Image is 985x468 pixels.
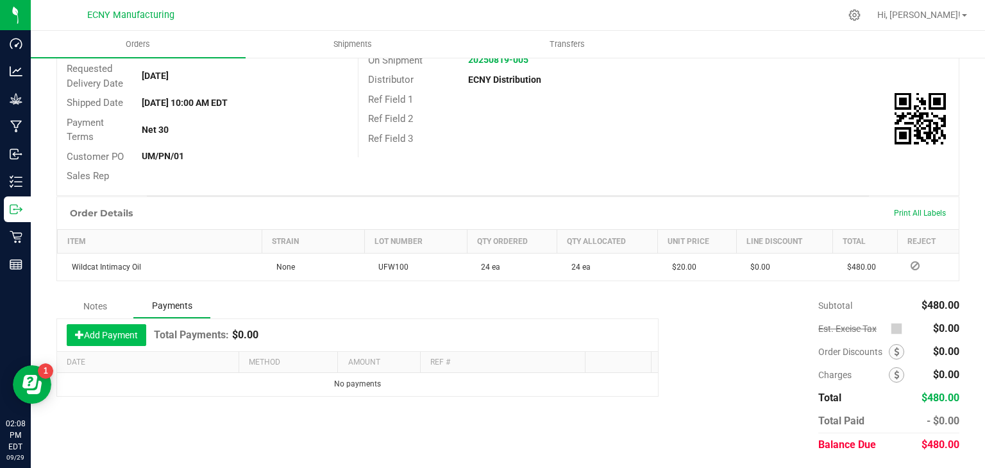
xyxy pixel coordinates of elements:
[846,9,863,21] div: Manage settings
[108,39,167,50] span: Orders
[368,94,413,105] span: Ref Field 1
[841,263,876,272] span: $480.00
[6,418,25,453] p: 02:08 PM EDT
[833,229,898,253] th: Total
[142,71,169,81] strong: [DATE]
[334,379,381,388] span: No payments
[67,117,104,143] span: Payment Terms
[67,97,123,108] span: Shipped Date
[368,133,413,144] span: Ref Field 3
[905,262,925,270] span: Reject Inventory
[927,415,959,427] span: - $0.00
[10,203,22,216] inline-svg: Outbound
[58,229,262,253] th: Item
[364,229,467,253] th: Lot Number
[895,93,946,144] img: Scan me!
[56,295,133,318] div: Notes
[818,324,886,334] span: Est. Excise Tax
[67,170,109,182] span: Sales Rep
[10,148,22,160] inline-svg: Inbound
[922,392,959,404] span: $480.00
[468,55,528,65] a: 20250819-005
[10,230,22,243] inline-svg: Retail
[818,392,841,404] span: Total
[70,208,133,218] h1: Order Details
[818,438,876,451] span: Balance Due
[67,324,146,346] button: Add Payment
[232,329,258,342] p: $0.00
[894,209,946,218] span: Print All Labels
[10,258,22,271] inline-svg: Reports
[10,175,22,188] inline-svg: Inventory
[468,74,541,85] strong: ECNY Distribution
[316,39,389,50] span: Shipments
[368,113,413,125] span: Ref Field 2
[557,229,658,253] th: Qty Allocated
[38,363,53,379] iframe: Resource center unread badge
[818,415,864,427] span: Total Paid
[666,263,696,272] span: $20.00
[87,10,174,21] span: ECNY Manufacturing
[922,438,959,451] span: $480.00
[246,31,460,58] a: Shipments
[891,320,908,337] span: Calculate excise tax
[933,368,959,381] span: $0.00
[270,263,295,272] span: None
[368,74,414,85] span: Distributor
[898,229,959,253] th: Reject
[818,347,889,357] span: Order Discounts
[420,352,585,374] th: Ref #
[467,229,557,253] th: Qty Ordered
[818,300,852,311] span: Subtotal
[142,151,184,161] strong: UM/PN/01
[818,370,889,380] span: Charges
[142,125,169,135] strong: Net 30
[475,263,500,272] span: 24 ea
[460,31,675,58] a: Transfers
[933,345,959,358] span: $0.00
[133,294,210,318] div: Payments
[565,263,591,272] span: 24 ea
[13,365,51,404] iframe: Resource center
[10,120,22,133] inline-svg: Manufacturing
[6,453,25,462] p: 09/29
[154,329,229,342] h1: Total Payments:
[658,229,737,253] th: Unit Price
[31,31,246,58] a: Orders
[368,55,423,66] span: On Shipment
[736,229,833,253] th: Line Discount
[895,93,946,144] qrcode: 00000703
[372,263,408,272] span: UFW100
[877,10,961,20] span: Hi, [PERSON_NAME]!
[532,39,602,50] span: Transfers
[262,229,365,253] th: Strain
[142,98,228,108] strong: [DATE] 10:00 AM EDT
[10,65,22,78] inline-svg: Analytics
[67,151,124,162] span: Customer PO
[65,263,141,272] span: Wildcat Intimacy Oil
[922,299,959,311] span: $480.00
[67,63,123,89] span: Requested Delivery Date
[933,322,959,334] span: $0.00
[744,263,770,272] span: $0.00
[337,352,420,374] th: Amount
[57,352,239,374] th: Date
[239,352,337,374] th: Method
[10,92,22,105] inline-svg: Grow
[10,37,22,50] inline-svg: Dashboard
